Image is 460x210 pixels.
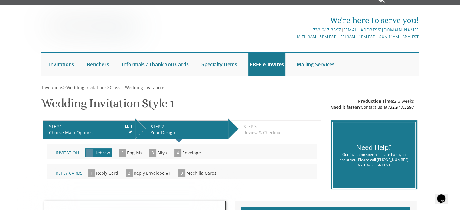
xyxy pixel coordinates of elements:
[344,27,419,33] a: [EMAIL_ADDRESS][DOMAIN_NAME]
[119,149,126,157] span: 2
[149,149,156,157] span: 3
[337,143,411,152] div: Need Help?
[186,170,217,176] span: Mechilla Cards
[85,53,111,76] a: Benchers
[182,150,201,156] span: Envelope
[243,130,318,136] div: Review & Checkout
[178,169,185,177] span: 3
[157,150,167,156] span: Aliya
[120,53,190,76] a: Informals / Thank You Cards
[358,98,394,104] span: Production Time:
[41,15,145,40] img: BP Invitation Loft
[151,124,225,130] div: STEP 2:
[88,169,95,177] span: 1
[66,85,107,90] a: Wedding Invitations
[337,152,411,167] div: Our invitation specialists are happy to assist you! Please call [PHONE_NUMBER] M-Th 9-5 Fr 9-1 EST
[125,124,132,129] input: EDIT
[49,124,132,130] div: STEP 1:
[110,85,165,90] span: Classic Wedding Invitations
[312,27,341,33] a: 732.947.3597
[174,149,181,157] span: 4
[47,53,76,76] a: Invitations
[243,124,318,130] div: STEP 3:
[96,170,118,176] span: Reply Card
[49,130,132,136] div: Choose Main Options
[56,150,80,156] span: Invitation:
[109,85,165,90] a: Classic Wedding Invitations
[134,170,171,176] span: Reply Envelope #1
[330,98,414,110] div: 2-3 weeks Contact us at
[248,53,285,76] a: FREE e-Invites
[151,130,225,136] div: Your Design
[63,85,107,90] span: >
[86,149,93,157] span: 1
[168,34,419,40] div: M-Th 9am - 5pm EST | Fri 9am - 1pm EST | Sun 11am - 3pm EST
[94,150,110,156] span: Hebrew
[435,186,454,204] iframe: chat widget
[41,97,175,115] h1: Wedding Invitation Style 1
[107,85,165,90] span: >
[168,14,419,26] div: We're here to serve you!
[330,104,361,110] span: Need it faster?
[56,170,84,176] span: Reply Cards:
[127,150,142,156] span: English
[387,104,414,110] a: 732.947.3597
[41,85,63,90] a: Invitations
[295,53,336,76] a: Mailing Services
[168,26,419,34] div: |
[200,53,239,76] a: Specialty Items
[126,169,133,177] span: 2
[42,85,63,90] span: Invitations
